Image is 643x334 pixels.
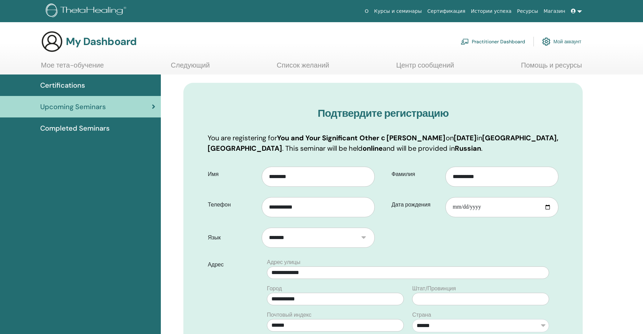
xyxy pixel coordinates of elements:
[41,30,63,53] img: generic-user-icon.jpg
[542,36,550,47] img: cog.svg
[363,144,383,153] b: online
[455,144,481,153] b: Russian
[454,133,477,142] b: [DATE]
[41,61,104,74] a: Мое тета-обучение
[461,38,469,45] img: chalkboard-teacher.svg
[40,123,110,133] span: Completed Seminars
[267,258,300,266] label: Адрес улицы
[371,5,425,18] a: Курсы и семинары
[277,61,329,74] a: Список желаний
[521,61,582,74] a: Помощь и ресурсы
[425,5,468,18] a: Сертификация
[386,168,445,181] label: Фамилия
[541,5,568,18] a: Магазин
[514,5,541,18] a: Ресурсы
[412,284,456,293] label: Штат/Провинция
[396,61,454,74] a: Центр сообщений
[412,311,431,319] label: Страна
[171,61,210,74] a: Следующий
[46,3,129,19] img: logo.png
[267,311,312,319] label: Почтовый индекс
[40,80,85,90] span: Certifications
[267,284,282,293] label: Город
[277,133,445,142] b: You and Your Significant Other с [PERSON_NAME]
[461,34,525,49] a: Practitioner Dashboard
[202,198,262,211] label: Телефон
[208,133,558,153] p: You are registering for on in . This seminar will be held and will be provided in .
[542,34,581,49] a: Мой аккаунт
[468,5,514,18] a: Истории успеха
[40,102,106,112] span: Upcoming Seminars
[202,258,263,271] label: Адрес
[362,5,371,18] a: О
[66,35,137,48] h3: My Dashboard
[202,168,262,181] label: Имя
[208,107,558,120] h3: Подтвердите регистрацию
[386,198,445,211] label: Дата рождения
[202,231,262,244] label: Язык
